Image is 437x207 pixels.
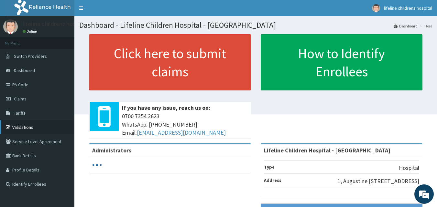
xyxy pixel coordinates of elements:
[418,23,432,29] li: Here
[122,104,210,111] b: If you have any issue, reach us on:
[384,5,432,11] span: lifeline childrens hospital
[261,34,423,90] a: How to Identify Enrollees
[264,147,390,154] strong: Lifeline Children Hospital - [GEOGRAPHIC_DATA]
[264,177,281,183] b: Address
[92,160,102,170] svg: audio-loading
[3,19,18,34] img: User Image
[338,177,419,185] p: 1, Augustine [STREET_ADDRESS]
[23,21,87,27] p: lifeline childrens hospital
[394,23,418,29] a: Dashboard
[79,21,432,29] h1: Dashboard - Lifeline Children Hospital - [GEOGRAPHIC_DATA]
[89,34,251,90] a: Click here to submit claims
[372,4,380,12] img: User Image
[92,147,131,154] b: Administrators
[14,53,47,59] span: Switch Providers
[14,96,27,102] span: Claims
[137,129,226,136] a: [EMAIL_ADDRESS][DOMAIN_NAME]
[23,29,38,34] a: Online
[264,164,275,170] b: Type
[399,164,419,172] p: Hospital
[122,112,248,137] span: 0700 7354 2623 WhatsApp: [PHONE_NUMBER] Email:
[14,110,26,116] span: Tariffs
[14,67,35,73] span: Dashboard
